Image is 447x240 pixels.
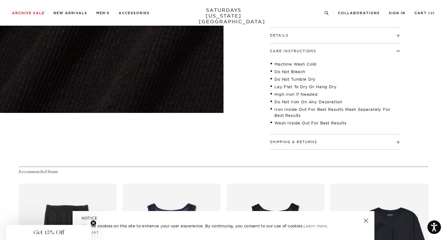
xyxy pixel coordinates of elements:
a: New Arrivals [54,11,87,15]
div: Get 15% OffClose teaser [6,225,92,240]
h5: NOTICE [82,216,365,221]
a: Cart (0) [414,11,435,15]
li: Iron Inside Out For Best Results Wash Separately For Best Results [270,106,401,118]
li: Do Not Tumble Dry [270,76,401,82]
a: Archive Sale [12,11,45,15]
a: SATURDAYS[US_STATE][GEOGRAPHIC_DATA] [199,7,249,24]
li: High Iron If Needed [270,91,401,97]
a: Sign In [389,11,405,15]
li: Wash Inside Out For Best Results [270,120,401,126]
a: Collaborations [338,11,380,15]
li: Do Not Iron On Any Decoration [270,99,401,105]
a: Accessories [119,11,150,15]
button: Care Instructions [270,50,316,53]
a: Men's [96,11,110,15]
p: We use cookies on this site to enhance your user experience. By continuing, you consent to our us... [82,223,344,229]
h4: Recommended Items [19,169,428,174]
span: 6 [108,104,111,110]
span: 6 [113,104,116,110]
li: Lay Flat To Dry Or Hang Dry [270,84,401,90]
small: 0 [430,12,433,15]
li: Do Not Bleach [270,69,401,75]
a: Learn more [304,223,327,228]
button: Close teaser [90,220,96,226]
button: Shipping & Returns [270,140,317,144]
li: Machine Wash Cold [270,61,401,67]
span: Get 15% Off [33,229,64,236]
button: Details [270,34,289,37]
